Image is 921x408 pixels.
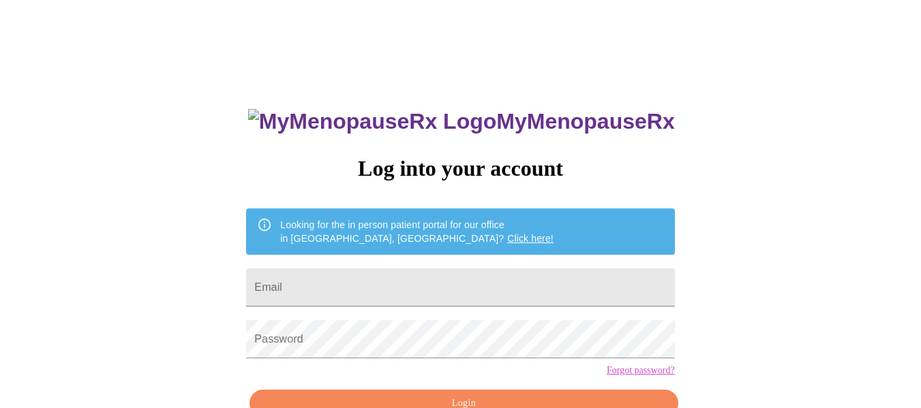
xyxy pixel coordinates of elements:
[248,109,675,134] h3: MyMenopauseRx
[507,233,554,244] a: Click here!
[246,156,674,181] h3: Log into your account
[248,109,496,134] img: MyMenopauseRx Logo
[280,213,554,251] div: Looking for the in person patient portal for our office in [GEOGRAPHIC_DATA], [GEOGRAPHIC_DATA]?
[607,365,675,376] a: Forgot password?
